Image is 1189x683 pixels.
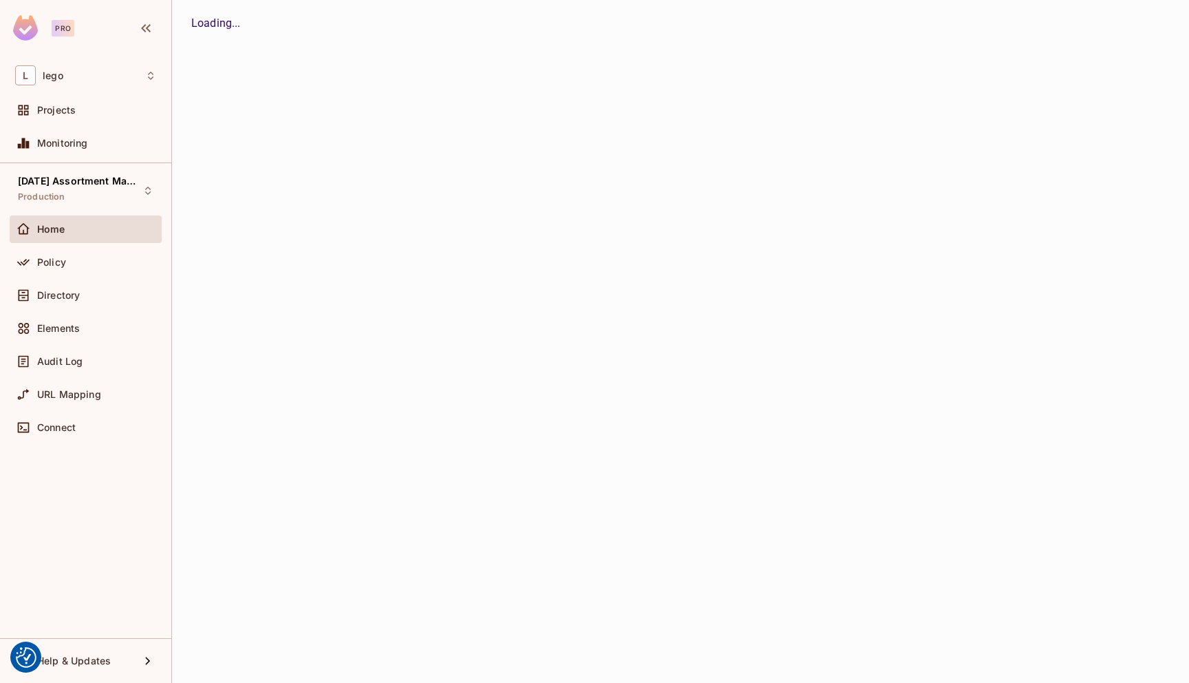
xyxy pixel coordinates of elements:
[37,422,76,433] span: Connect
[37,138,88,149] span: Monitoring
[37,655,111,666] span: Help & Updates
[52,20,74,36] div: Pro
[191,15,1170,32] div: Loading...
[15,65,36,85] span: L
[18,191,65,202] span: Production
[16,647,36,668] img: Revisit consent button
[18,176,142,187] span: [DATE] Assortment Management
[37,105,76,116] span: Projects
[37,356,83,367] span: Audit Log
[43,70,63,81] span: Workspace: lego
[37,224,65,235] span: Home
[37,389,101,400] span: URL Mapping
[37,323,80,334] span: Elements
[37,257,66,268] span: Policy
[13,15,38,41] img: SReyMgAAAABJRU5ErkJggg==
[16,647,36,668] button: Consent Preferences
[37,290,80,301] span: Directory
